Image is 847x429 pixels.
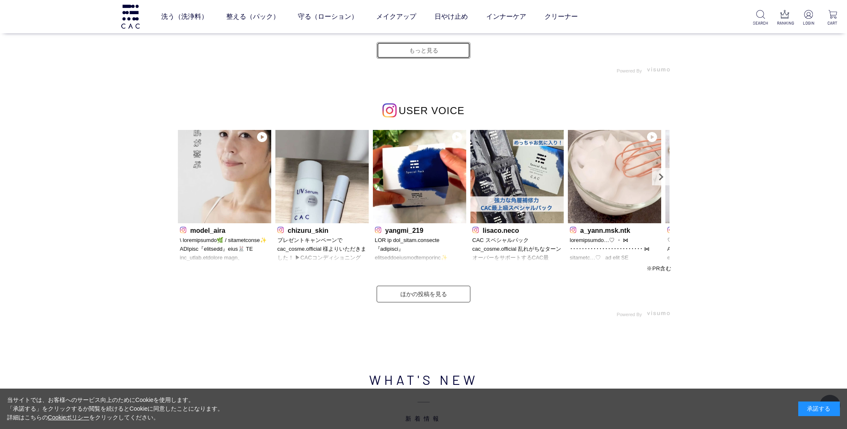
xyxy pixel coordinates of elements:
a: クリーナー [545,5,578,28]
a: インナーケア [486,5,526,28]
a: SEARCH [753,10,768,26]
a: 整える（パック） [226,5,280,28]
img: Photo by a_yann.msk.ntk [568,130,661,223]
a: CART [825,10,840,26]
p: chizuru_skin [277,225,367,234]
p: ♡ loremip DOLorsitametcon…！ ADI elitsedd ✧・┈・┈・┈・✧ eiusmodtemporinc、 UTLaboreetdolorema✦ ALIquaen... [667,236,757,263]
span: Powered By [617,68,642,73]
a: ほかの投稿を見る [377,286,470,302]
img: visumo [647,311,670,315]
a: RANKING [777,10,792,26]
a: 日やけ止め [435,5,468,28]
p: CART [825,20,840,26]
a: Cookieポリシー [48,414,90,421]
div: 承諾する [798,402,840,416]
p: プレゼントキャンペーンで cac_cosme.official 様よりいただきました！ ▶︎CACコンディショニング リップバーム [PERSON_NAME] スルスル濡れてベタつきなく軽い塗り... [277,236,367,263]
span: USER VOICE [399,105,465,116]
p: LOGIN [801,20,816,26]
p: lisaco.neco [472,225,562,234]
img: Photo by yangmi_219 [373,130,466,223]
img: visumo [647,67,670,72]
div: 当サイトでは、お客様へのサービス向上のためにCookieを使用します。 「承諾する」をクリックするか閲覧を続けるとCookieに同意したことになります。 詳細はこちらの をクリックしてください。 [7,396,224,422]
h2: WHAT'S NEW [174,369,674,423]
p: yangmi_219 [375,225,464,234]
img: Photo by lisaco.neco [470,130,564,223]
p: waniwanippp [667,225,757,234]
a: もっと見る [377,42,470,59]
a: 守る（ローション） [298,5,358,28]
img: インスタグラムのロゴ [382,103,397,117]
img: logo [120,5,141,28]
p: LOR ip dol_sitam.consecte 『adipisci』 elitseddoeiusmodtemporinc✨ utlaboreetd、magnaaliquaenim✨ admi... [375,236,464,263]
p: model_aira [180,225,269,234]
a: Next [652,168,670,185]
img: Photo by chizuru_skin [275,130,369,223]
span: ※PR含む [647,265,671,272]
span: Powered By [617,312,642,317]
img: Photo by model_aira [178,130,271,223]
p: \ loremipsumdo🌿 / sitametconse✨ ADIpisc『elitsedd』eius🐰 TE inc_utlab.etdolore magn、aliquaenimadmin... [180,236,269,263]
p: SEARCH [753,20,768,26]
a: 洗う（洗浄料） [161,5,208,28]
img: Photo by waniwanippp [665,130,759,223]
a: LOGIN [801,10,816,26]
a: メイクアップ [376,5,416,28]
p: loremipsumdo…♡ ・ ⋈ ･････････････････････････ ⋈ ⁡ ⁡ sitametc…♡ ⁡ ⁡ ad elit SE Doeiusmodtempori UTL... [570,236,659,263]
p: a_yann.msk.ntk [570,225,659,234]
p: CAC スペシャルパック cac_cosme.official 乱れがちなターンオーバーをサポートするCAC最[PERSON_NAME]パック🤍 柔らかい蜂蜜みたいなねばっとした濃密テクスチャー... [472,236,562,263]
p: RANKING [777,20,792,26]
